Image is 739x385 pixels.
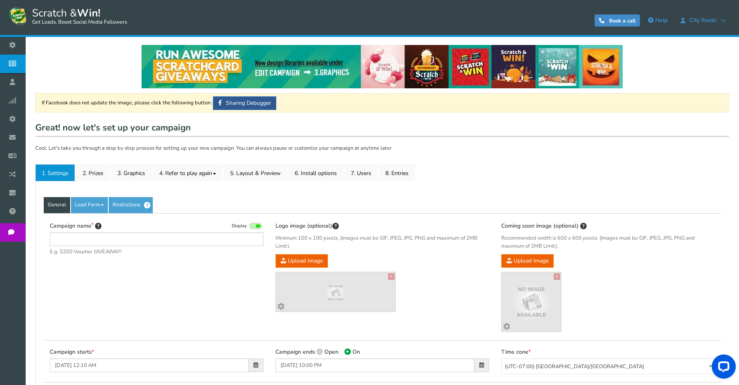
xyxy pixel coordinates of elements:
a: X [388,273,395,280]
a: 7. Users [344,164,378,181]
div: If Facebook does not update the image, please click the following button : [35,93,729,112]
a: 5. Layout & Preview [224,164,287,181]
a: Lead Form [71,197,108,213]
label: Logo image (optional) [275,222,339,230]
span: Minimum 100 x 100 pixels. (Images must be GIF, JPEG, JPG, PNG and maximum of 2MB Limit). [275,234,489,250]
span: Display [232,223,247,229]
small: Get Leads, Boost Social Media Followers [32,19,127,26]
a: General [44,197,70,213]
span: Tip: Choose a title that will attract more entries. For example: “Scratch & win a bracelet” will ... [95,222,101,231]
a: 8. Entries [379,164,415,181]
span: (UTC-07:00) America/Vancouver [501,359,715,374]
strong: Win! [77,6,100,20]
a: Restrictions [109,197,153,213]
label: Campaign ends [275,348,315,356]
span: On [352,348,360,356]
a: 6. Install options [288,164,343,181]
h1: Great! now let's set up your campaign [35,120,729,136]
img: festival-poster-2020.webp [142,45,623,88]
p: Cool. Let's take you through a step by step process for setting up your new campaign. You can alw... [35,145,729,153]
label: Campaign name [50,222,101,230]
span: This image will be shown before the contest start date [579,222,587,231]
span: Recommended width is 600 x 600 pixels. (Images must be GIF, JPEG, JPG, PNG and maximum of 2MB Lim... [501,234,715,250]
a: Scratch &Win! Get Leads, Boost Social Media Followers [8,6,127,26]
label: Campaign starts [50,348,94,356]
span: Scratch & [28,6,127,26]
span: Open [324,348,338,356]
a: X [554,273,560,280]
img: Scratch and Win [8,6,28,26]
a: Book a call [595,14,640,26]
iframe: LiveChat chat widget [705,351,739,385]
span: City Roots [685,17,721,24]
a: 4. Refer to play again [153,164,223,181]
span: Book a call [609,17,636,24]
a: 1. Settings [35,164,75,181]
span: E.g. $200 Voucher GIVEAWAY! [50,248,263,256]
a: 2. Prizes [76,164,110,181]
label: Time zone [501,348,530,356]
label: Coming soon image (optional) [501,222,587,230]
a: Help [644,14,672,27]
span: (UTC-07:00) America/Vancouver [502,359,715,375]
a: Sharing Debugger [213,96,276,110]
a: 3. Graphics [111,164,152,181]
span: Help [655,16,668,24]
